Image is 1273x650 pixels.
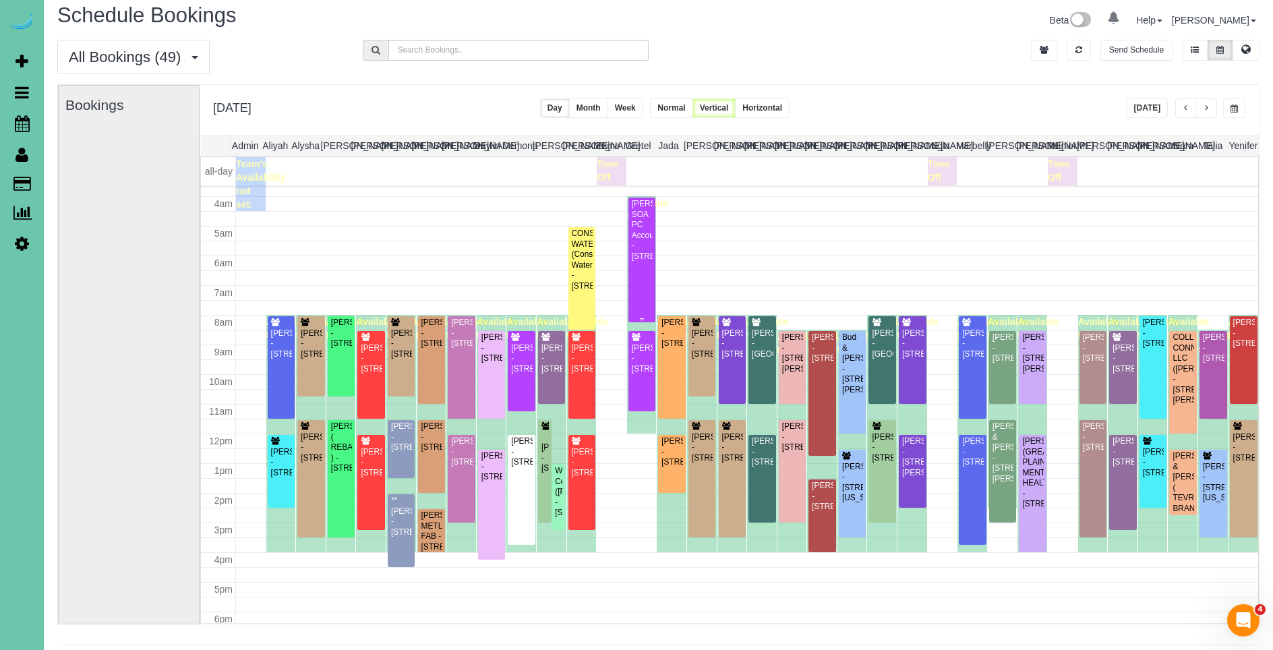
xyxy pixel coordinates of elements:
div: [PERSON_NAME] - [STREET_ADDRESS] [661,436,683,467]
div: CONSOLIDATED WATER (Consolidated Water) - [STREET_ADDRESS] [571,229,593,291]
div: [PERSON_NAME] - [STREET_ADDRESS] [691,328,713,359]
th: Gretel [623,136,653,156]
div: [PERSON_NAME] - [STREET_ADDRESS] [961,328,984,359]
th: [PERSON_NAME] [351,136,381,156]
span: 3pm [214,525,233,535]
div: [PERSON_NAME] - [STREET_ADDRESS] [571,343,593,374]
div: [PERSON_NAME] - [STREET_ADDRESS] [721,328,744,359]
th: [PERSON_NAME] [321,136,351,156]
th: Alysha [291,136,321,156]
th: Talia [1198,136,1228,156]
div: [PERSON_NAME] - [STREET_ADDRESS] [450,318,473,349]
a: Automaid Logo [8,13,35,32]
button: Day [540,98,570,118]
th: [PERSON_NAME] [562,136,593,156]
span: 2pm [214,495,233,506]
span: Available time [417,316,458,341]
div: Bud & [PERSON_NAME] - [STREET_ADDRESS][PERSON_NAME] [841,332,864,395]
th: [PERSON_NAME] [533,136,563,156]
div: [PERSON_NAME] - [STREET_ADDRESS] [1082,332,1104,363]
span: 1pm [214,465,233,476]
th: [PERSON_NAME] [381,136,411,156]
div: [PERSON_NAME] - [STREET_ADDRESS] [421,421,443,452]
button: Month [569,98,608,118]
span: 6pm [214,614,233,624]
div: [PERSON_NAME] - [STREET_ADDRESS] [450,436,473,467]
span: Time Off [1048,158,1069,183]
th: [PERSON_NAME] [442,136,472,156]
div: [PERSON_NAME] - [STREET_ADDRESS][PERSON_NAME] [901,436,924,478]
div: [PERSON_NAME] - [STREET_ADDRESS] [300,432,322,463]
div: [PERSON_NAME] (GREAT PLAINS MENTAL HEALTH) - [STREET_ADDRESS] [1022,436,1044,509]
span: Available time [1138,316,1179,341]
div: [PERSON_NAME] - [STREET_ADDRESS] [871,432,893,463]
div: [PERSON_NAME] - [STREET_ADDRESS] [481,451,503,482]
div: [PERSON_NAME] - [STREET_ADDRESS][PERSON_NAME] [1022,332,1044,374]
div: [PERSON_NAME] - [STREET_ADDRESS] [1233,318,1255,349]
img: New interface [1069,12,1091,30]
div: **[PERSON_NAME] - [STREET_ADDRESS] [390,496,413,537]
span: 7am [214,287,233,298]
div: [PERSON_NAME] - [STREET_ADDRESS] [571,447,593,478]
span: 11am [209,406,233,417]
span: Available time [717,316,759,341]
div: [PERSON_NAME] - [STREET_ADDRESS][PERSON_NAME] [781,332,804,374]
div: [PERSON_NAME] - [STREET_ADDRESS] [631,343,653,374]
th: [PERSON_NAME] [865,136,895,156]
button: All Bookings (49) [57,40,210,74]
div: [PERSON_NAME] - [STREET_ADDRESS] [360,343,382,374]
span: Available time [386,316,427,341]
span: Available time [807,331,848,355]
span: Available time [957,316,999,341]
button: Send Schedule [1100,40,1173,61]
span: Available time [326,316,367,341]
span: All Bookings (49) [69,49,187,65]
span: Available time [477,316,518,341]
div: [PERSON_NAME] & [PERSON_NAME] ( TEVRA BRANDS ) - [STREET_ADDRESS][PERSON_NAME] [1172,451,1194,545]
div: [PERSON_NAME] - [STREET_ADDRESS] [1142,318,1164,349]
span: Available time [537,316,578,341]
div: [PERSON_NAME] - [STREET_ADDRESS] [781,421,804,452]
div: [PERSON_NAME] - [STREET_ADDRESS] [1202,332,1224,363]
div: [PERSON_NAME] - [STREET_ADDRESS] [300,328,322,359]
button: Vertical [692,98,736,118]
div: [PERSON_NAME] - [STREET_ADDRESS][US_STATE] [841,462,864,504]
th: Jada [653,136,684,156]
div: [PERSON_NAME] - [GEOGRAPHIC_DATA] [871,328,893,359]
span: Available time [657,316,698,341]
th: [PERSON_NAME] [1107,136,1137,156]
div: [PERSON_NAME] - [STREET_ADDRESS] [360,447,382,478]
span: Schedule Bookings [57,3,236,27]
span: Available time [777,331,819,355]
div: [PERSON_NAME] ( REBATH ) - [STREET_ADDRESS] [330,421,353,473]
input: Search Bookings.. [388,40,648,61]
th: Lola [926,136,956,156]
a: Help [1136,15,1162,26]
h2: [DATE] [213,98,251,115]
span: Available time [867,316,908,341]
div: [PERSON_NAME] - [STREET_ADDRESS] [510,343,533,374]
button: Week [608,98,643,118]
span: Available time [747,316,788,341]
span: 9am [214,347,233,357]
th: [PERSON_NAME] [986,136,1016,156]
div: [PERSON_NAME] - [STREET_ADDRESS] [270,447,293,478]
div: [PERSON_NAME] - [STREET_ADDRESS] [541,442,550,473]
th: [PERSON_NAME] [744,136,775,156]
div: [PERSON_NAME] - [STREET_ADDRESS] [1142,447,1164,478]
span: Available time [266,316,307,341]
th: Yenifer [1228,136,1258,156]
span: Available time [567,316,608,341]
th: Admin [230,136,260,156]
div: [PERSON_NAME] - [STREET_ADDRESS] [721,432,744,463]
span: Available time [897,316,939,341]
div: [PERSON_NAME] - [STREET_ADDRESS] [1112,343,1134,374]
div: [PERSON_NAME] - [STREET_ADDRESS] [510,436,533,467]
span: 4pm [214,554,233,565]
th: Daylin [472,136,502,156]
button: [DATE] [1127,98,1168,118]
div: [PERSON_NAME] - [STREET_ADDRESS] [811,481,833,512]
th: Esme [593,136,623,156]
th: Reinier [1046,136,1077,156]
th: Siara [1168,136,1198,156]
